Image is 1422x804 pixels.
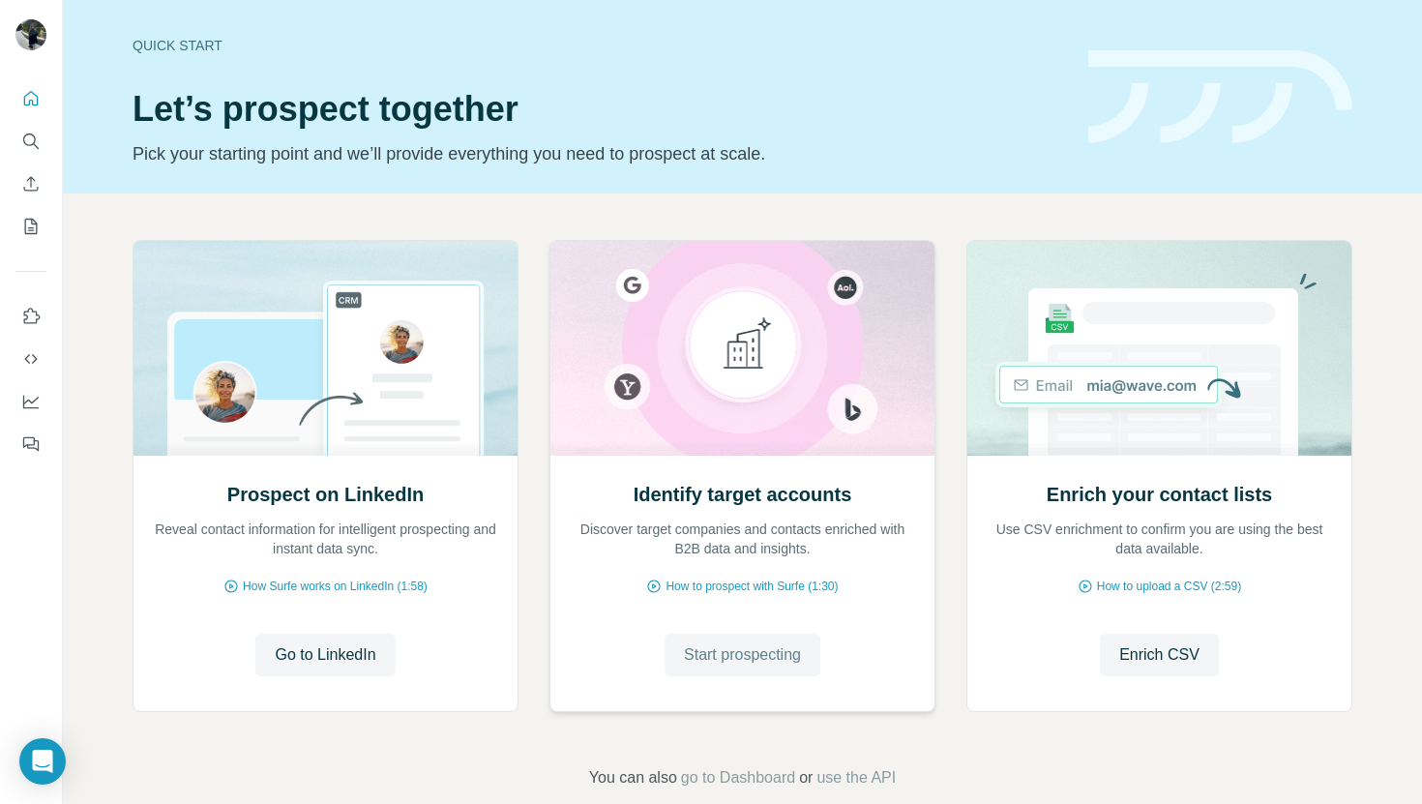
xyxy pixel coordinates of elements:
p: Reveal contact information for intelligent prospecting and instant data sync. [153,520,498,558]
img: banner [1088,50,1352,144]
h2: Enrich your contact lists [1047,481,1272,508]
button: use the API [816,766,896,789]
button: Enrich CSV [1100,634,1219,676]
h2: Prospect on LinkedIn [227,481,424,508]
button: Dashboard [15,384,46,419]
p: Discover target companies and contacts enriched with B2B data and insights. [570,520,915,558]
span: Enrich CSV [1119,643,1200,667]
span: How to prospect with Surfe (1:30) [666,578,838,595]
button: Use Surfe on LinkedIn [15,299,46,334]
div: Quick start [133,36,1065,55]
button: go to Dashboard [681,766,795,789]
span: How to upload a CSV (2:59) [1097,578,1241,595]
h1: Let’s prospect together [133,90,1065,129]
button: Use Surfe API [15,342,46,376]
span: Go to LinkedIn [275,643,375,667]
span: Start prospecting [684,643,801,667]
span: You can also [589,766,677,789]
button: Search [15,124,46,159]
button: Feedback [15,427,46,462]
button: Go to LinkedIn [255,634,395,676]
p: Pick your starting point and we’ll provide everything you need to prospect at scale. [133,140,1065,167]
img: Enrich your contact lists [966,241,1352,456]
button: My lists [15,209,46,244]
span: or [799,766,813,789]
img: Avatar [15,19,46,50]
img: Prospect on LinkedIn [133,241,518,456]
h2: Identify target accounts [634,481,852,508]
button: Quick start [15,81,46,116]
span: How Surfe works on LinkedIn (1:58) [243,578,428,595]
p: Use CSV enrichment to confirm you are using the best data available. [987,520,1332,558]
div: Open Intercom Messenger [19,738,66,785]
button: Start prospecting [665,634,820,676]
img: Identify target accounts [549,241,935,456]
button: Enrich CSV [15,166,46,201]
